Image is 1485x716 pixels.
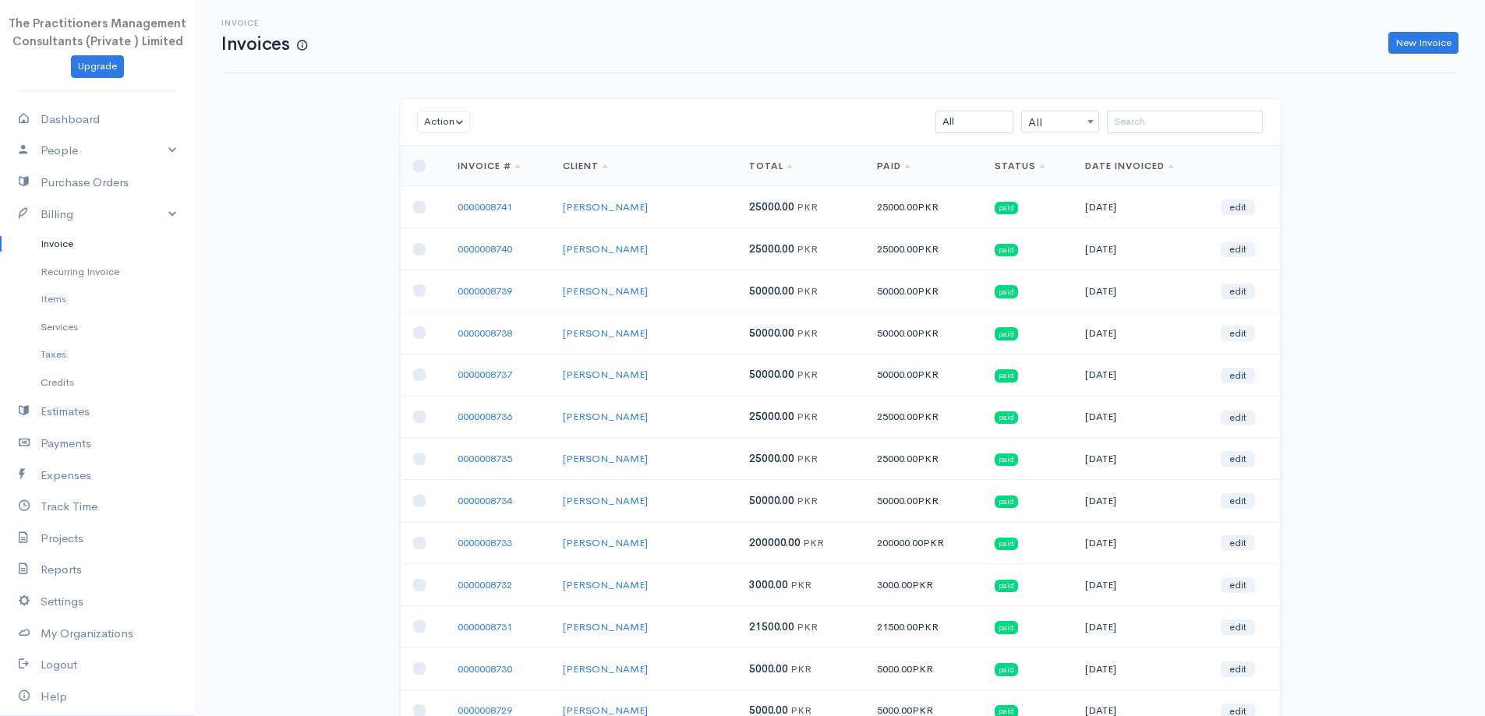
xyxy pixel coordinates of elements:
span: paid [995,202,1018,214]
a: [PERSON_NAME] [563,242,648,256]
td: [DATE] [1073,270,1208,312]
td: 200000.00 [864,522,982,564]
span: PKR [918,494,939,507]
td: [DATE] [1073,564,1208,606]
td: [DATE] [1073,396,1208,438]
td: [DATE] [1073,606,1208,648]
a: 0000008736 [458,410,512,423]
span: PKR [918,410,939,423]
span: PKR [797,200,818,213]
a: 0000008730 [458,662,512,675]
td: 25000.00 [864,438,982,480]
a: 0000008735 [458,452,512,465]
a: New Invoice [1388,32,1458,55]
a: [PERSON_NAME] [563,284,648,298]
span: PKR [797,620,818,633]
span: paid [995,538,1018,550]
span: 21500.00 [749,620,794,633]
td: 50000.00 [864,354,982,396]
a: edit [1221,619,1255,635]
span: PKR [797,242,818,256]
a: 0000008734 [458,494,512,507]
a: edit [1221,493,1255,509]
span: All [1021,111,1099,132]
td: 5000.00 [864,647,982,690]
span: paid [995,453,1018,466]
a: edit [1221,199,1255,215]
span: PKR [912,578,933,591]
span: PKR [797,284,818,298]
span: paid [995,244,1018,256]
span: 25000.00 [749,200,794,213]
span: PKR [918,284,939,298]
a: [PERSON_NAME] [563,200,648,213]
a: [PERSON_NAME] [563,536,648,549]
span: paid [995,411,1018,424]
td: [DATE] [1073,312,1208,354]
span: paid [995,327,1018,340]
a: edit [1221,451,1255,467]
a: [PERSON_NAME] [563,368,648,381]
span: 50000.00 [749,326,794,340]
td: 21500.00 [864,606,982,648]
td: 3000.00 [864,564,982,606]
td: 25000.00 [864,228,982,270]
a: Invoice # [458,160,521,172]
a: Paid [877,160,910,172]
span: The Practitioners Management Consultants (Private ) Limited [9,16,186,48]
span: PKR [797,452,818,465]
a: Client [563,160,608,172]
td: 25000.00 [864,186,982,228]
a: edit [1221,661,1255,677]
span: PKR [790,662,811,675]
td: [DATE] [1073,186,1208,228]
a: [PERSON_NAME] [563,662,648,675]
td: [DATE] [1073,354,1208,396]
td: [DATE] [1073,647,1208,690]
a: [PERSON_NAME] [563,494,648,507]
a: [PERSON_NAME] [563,452,648,465]
button: Action [417,111,471,133]
td: [DATE] [1073,438,1208,480]
a: Status [995,160,1045,172]
span: 50000.00 [749,284,794,298]
a: edit [1221,242,1255,257]
td: 25000.00 [864,396,982,438]
span: 200000.00 [749,536,801,549]
span: PKR [918,200,939,213]
td: 50000.00 [864,270,982,312]
span: 25000.00 [749,410,794,423]
span: PKR [797,326,818,340]
td: [DATE] [1073,480,1208,522]
td: 50000.00 [864,480,982,522]
a: 0000008740 [458,242,512,256]
span: 3000.00 [749,578,788,591]
span: PKR [797,410,818,423]
a: edit [1221,577,1255,593]
a: [PERSON_NAME] [563,410,648,423]
span: paid [995,580,1018,592]
h1: Invoices [221,34,307,54]
a: Date Invoiced [1085,160,1173,172]
a: 0000008732 [458,578,512,591]
a: edit [1221,326,1255,341]
span: PKR [803,536,824,549]
a: edit [1221,368,1255,383]
a: 0000008731 [458,620,512,633]
span: All [1022,111,1098,133]
span: PKR [923,536,944,549]
a: edit [1221,535,1255,551]
span: 25000.00 [749,452,794,465]
a: Upgrade [71,55,124,78]
td: [DATE] [1073,522,1208,564]
span: 50000.00 [749,494,794,507]
a: [PERSON_NAME] [563,620,648,633]
span: PKR [918,452,939,465]
span: PKR [790,578,811,591]
span: paid [995,496,1018,508]
a: 0000008739 [458,284,512,298]
span: How to create your first Invoice? [297,39,307,52]
a: 0000008737 [458,368,512,381]
a: Total [749,160,793,172]
span: paid [995,285,1018,298]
